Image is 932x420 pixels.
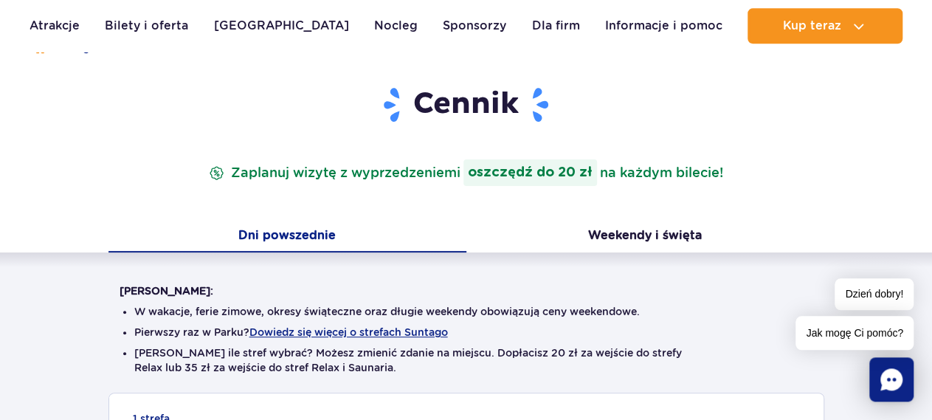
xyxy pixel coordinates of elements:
strong: [PERSON_NAME]: [120,285,213,297]
li: [PERSON_NAME] ile stref wybrać? Możesz zmienić zdanie na miejscu. Dopłacisz 20 zł za wejście do s... [134,345,798,375]
span: Dzień dobry! [835,278,914,310]
a: Informacje i pomoc [605,8,722,44]
span: Jak mogę Ci pomóc? [795,316,914,350]
a: Nocleg [374,8,418,44]
a: Dla firm [531,8,579,44]
button: Kup teraz [748,8,902,44]
a: Sponsorzy [443,8,506,44]
a: [GEOGRAPHIC_DATA] [214,8,349,44]
a: Bilety i oferta [105,8,188,44]
p: Zaplanuj wizytę z wyprzedzeniem na każdym bilecie! [206,159,726,186]
button: Weekendy i święta [466,221,824,252]
span: Kup teraz [782,19,840,32]
div: Chat [869,357,914,402]
li: Pierwszy raz w Parku? [134,325,798,340]
strong: oszczędź do 20 zł [463,159,597,186]
h1: Cennik [120,86,813,124]
button: Dni powszednie [108,221,466,252]
a: Atrakcje [30,8,80,44]
button: Dowiedz się więcej o strefach Suntago [249,326,448,338]
li: W wakacje, ferie zimowe, okresy świąteczne oraz długie weekendy obowiązują ceny weekendowe. [134,304,798,319]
